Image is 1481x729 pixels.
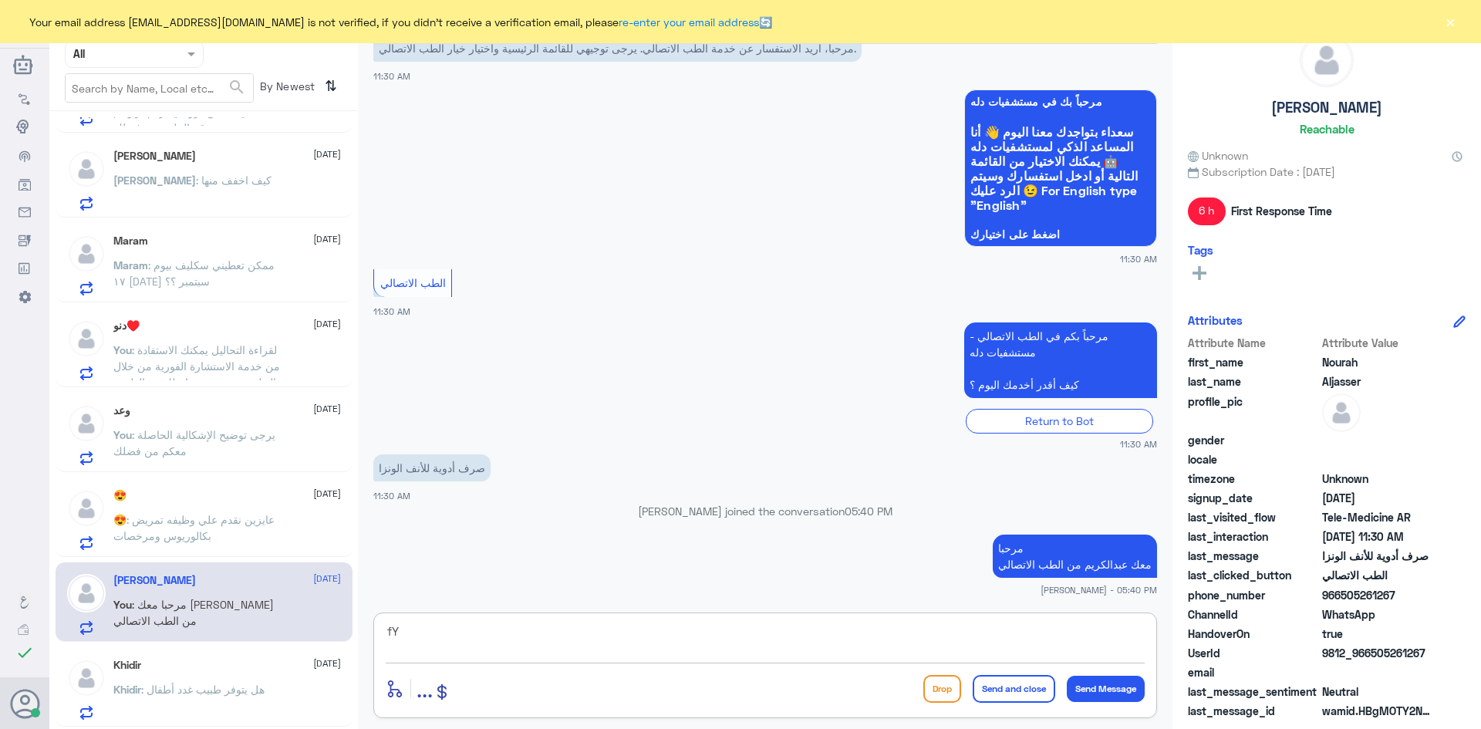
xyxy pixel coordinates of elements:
[1188,313,1243,327] h6: Attributes
[1322,683,1434,700] span: 0
[1322,451,1434,467] span: null
[10,689,39,718] button: Avatar
[1322,471,1434,487] span: Unknown
[196,174,272,187] span: : كيف اخفف منها
[619,15,759,29] a: re-enter your email address
[67,404,106,443] img: defaultAdmin.png
[228,75,246,100] button: search
[970,96,1151,108] span: مرحباً بك في مستشفيات دله
[1188,432,1319,448] span: gender
[29,14,772,30] span: Your email address [EMAIL_ADDRESS][DOMAIN_NAME] is not verified, if you didn't receive a verifica...
[113,513,275,542] span: : عايزين نقدم علي وظيفه تمريض بكالوريوس ومرخصات
[373,503,1157,519] p: [PERSON_NAME] joined the conversation
[373,35,862,62] p: 4/10/2025, 11:30 AM
[313,656,341,670] span: [DATE]
[1322,490,1434,506] span: 2025-10-04T08:30:02.217Z
[113,235,148,248] h5: Maram
[1188,567,1319,583] span: last_clicked_button
[1188,587,1319,603] span: phone_number
[113,258,275,288] span: : ممكن تعطيني سكليف بيوم ١٧ [DATE] سبتمبر ؟؟
[313,572,341,586] span: [DATE]
[845,505,892,518] span: 05:40 PM
[1322,606,1434,623] span: 2
[973,675,1055,703] button: Send and close
[113,513,127,526] span: 😍
[1322,645,1434,661] span: 9812_966505261267
[1301,34,1353,86] img: defaultAdmin.png
[1067,676,1145,702] button: Send Message
[1188,471,1319,487] span: timezone
[113,404,130,417] h5: وعد
[113,659,141,672] h5: Khidir
[1322,703,1434,719] span: wamid.HBgMOTY2NTA1MjYxMjY3FQIAEhgUM0E5RERFMDU2M0ZGMDgyREVCQjEA
[1188,606,1319,623] span: ChannelId
[1188,451,1319,467] span: locale
[1120,437,1157,451] span: 11:30 AM
[1231,203,1332,219] span: First Response Time
[1322,432,1434,448] span: null
[417,674,433,702] span: ...
[141,683,265,696] span: : هل يتوفر طبيب غدد أطفال
[1300,122,1354,136] h6: Reachable
[113,174,196,187] span: [PERSON_NAME]
[113,683,141,696] span: Khidir
[113,258,148,272] span: Maram
[1188,243,1213,257] h6: Tags
[1188,528,1319,545] span: last_interaction
[1188,393,1319,429] span: profile_pic
[66,74,253,102] input: Search by Name, Local etc…
[325,73,337,99] i: ⇅
[313,147,341,161] span: [DATE]
[113,343,280,405] span: : لقراءة التحاليل يمكنك الاستفادة من خدمة الاستشارة الفورية من خلال التطبيق بحيث يتم تواصلك مع ال...
[964,322,1157,398] p: 4/10/2025, 11:30 AM
[1322,587,1434,603] span: 966505261267
[1188,703,1319,719] span: last_message_id
[1322,664,1434,680] span: null
[113,343,132,356] span: You
[1322,567,1434,583] span: الطب الاتصالي
[1322,393,1361,432] img: defaultAdmin.png
[1188,548,1319,564] span: last_message
[1188,373,1319,390] span: last_name
[1188,354,1319,370] span: first_name
[1188,335,1319,351] span: Attribute Name
[113,574,196,587] h5: Nourah Aljasser
[313,402,341,416] span: [DATE]
[1322,528,1434,545] span: 2025-10-04T08:30:47.147Z
[1188,683,1319,700] span: last_message_sentiment
[67,235,106,273] img: defaultAdmin.png
[1322,548,1434,564] span: صرف أدوية للأنف الونزا
[1188,645,1319,661] span: UserId
[1188,147,1248,164] span: Unknown
[113,428,132,441] span: You
[970,228,1151,241] span: اضغط على اختيارك
[1188,626,1319,642] span: HandoverOn
[923,675,961,703] button: Drop
[113,319,140,332] h5: دنو♥️
[1322,335,1434,351] span: Attribute Value
[970,124,1151,212] span: سعداء بتواجدك معنا اليوم 👋 أنا المساعد الذكي لمستشفيات دله 🤖 يمكنك الاختيار من القائمة التالية أو...
[113,150,196,163] h5: Ahmad Alfaifi
[1322,354,1434,370] span: Nourah
[993,535,1157,578] p: 4/10/2025, 5:40 PM
[254,73,319,104] span: By Newest
[1322,626,1434,642] span: true
[417,671,433,706] button: ...
[1271,99,1382,116] h5: [PERSON_NAME]
[1442,14,1458,29] button: ×
[1188,197,1226,225] span: 6 h
[67,150,106,188] img: defaultAdmin.png
[313,487,341,501] span: [DATE]
[1188,509,1319,525] span: last_visited_flow
[1041,583,1157,596] span: [PERSON_NAME] - 05:40 PM
[228,78,246,96] span: search
[113,489,127,502] h5: 😍
[67,574,106,613] img: defaultAdmin.png
[313,317,341,331] span: [DATE]
[373,71,410,81] span: 11:30 AM
[966,409,1153,433] div: Return to Bot
[1188,490,1319,506] span: signup_date
[373,454,491,481] p: 4/10/2025, 11:30 AM
[1322,509,1434,525] span: Tele-Medicine AR
[373,306,410,316] span: 11:30 AM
